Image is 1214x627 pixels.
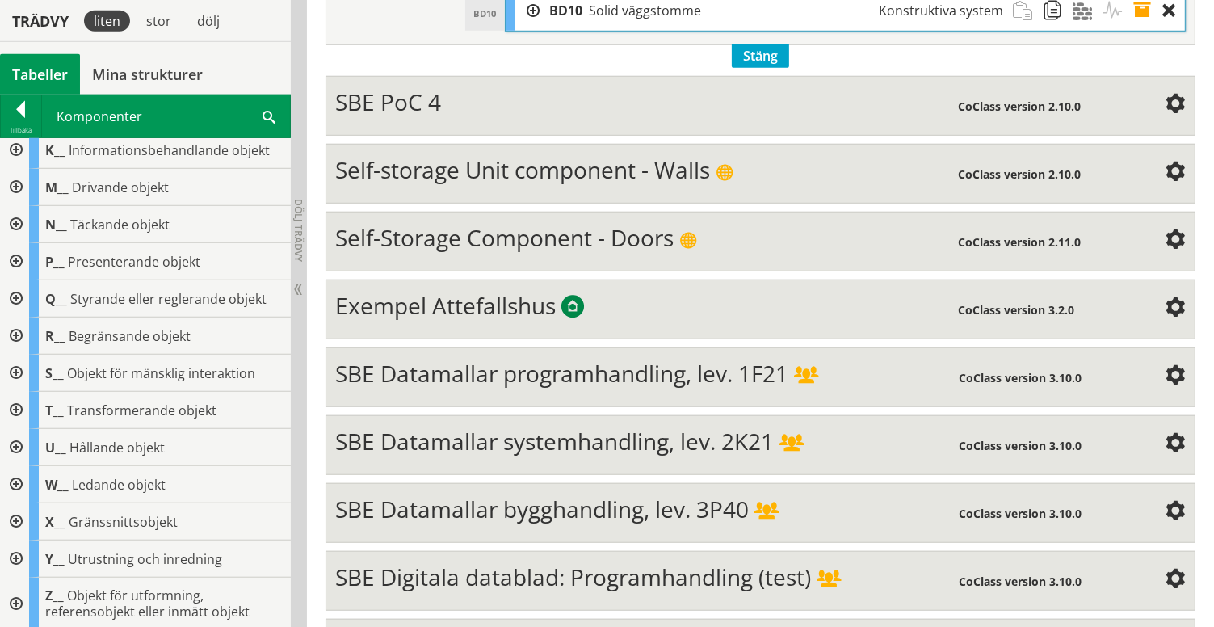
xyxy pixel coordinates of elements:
span: W__ [45,476,69,494]
span: Self-Storage Component - Doors [335,222,674,253]
span: CoClass version 3.2.0 [958,302,1074,318]
span: BD10 [549,2,582,19]
span: Ledande objekt [72,476,166,494]
span: Styrande eller reglerande objekt [70,290,267,308]
span: Objekt för mänsklig interaktion [67,364,255,382]
span: Publik struktur [679,232,697,250]
span: Inställningar [1166,570,1186,590]
span: U__ [45,439,66,457]
span: Delad struktur [754,503,779,521]
span: P__ [45,253,65,271]
span: CoClass version 2.10.0 [958,166,1081,182]
span: Hållande objekt [69,439,165,457]
span: Inställningar [1166,231,1186,250]
span: X__ [45,513,65,531]
div: dölj [187,11,229,32]
div: Trädvy [3,12,78,30]
span: Inställningar [1166,435,1186,454]
span: Solid väggstomme [589,2,701,19]
span: Q__ [45,290,67,308]
div: liten [84,11,130,32]
span: Objekt för utformning, referensobjekt eller inmätt objekt [45,587,250,621]
span: Begränsande objekt [69,327,191,345]
span: Inställningar [1166,163,1186,183]
span: CoClass version 3.10.0 [959,370,1082,385]
span: Sök i tabellen [263,107,275,124]
span: Konstruktiva system [880,2,1004,19]
div: Tillbaka [1,124,41,137]
span: K__ [45,141,65,159]
span: Exempel Attefallshus [335,290,556,321]
span: Gränssnittsobjekt [69,513,178,531]
span: Inställningar [1166,95,1186,115]
span: Presenterande objekt [68,253,200,271]
span: Inställningar [1166,503,1186,522]
span: Z__ [45,587,64,604]
span: CoClass version 3.10.0 [959,438,1082,453]
span: Stäng [732,44,789,68]
span: SBE Datamallar bygghandling, lev. 3P40 [335,494,749,524]
span: Delad struktur [779,436,804,453]
span: Dölj trädvy [292,199,305,262]
span: Delad struktur [817,571,841,589]
span: Self-storage Unit component - Walls [335,154,710,185]
span: Inställningar [1166,299,1186,318]
span: SBE PoC 4 [335,86,441,117]
span: Inställningar [1166,367,1186,386]
span: Y__ [45,550,65,568]
span: S__ [45,364,64,382]
span: CoClass version 3.10.0 [959,506,1082,521]
span: Delad struktur [794,368,818,385]
span: CoClass version 2.10.0 [958,99,1081,114]
span: M__ [45,179,69,196]
div: stor [137,11,181,32]
span: R__ [45,327,65,345]
span: SBE Datamallar programhandling, lev. 1F21 [335,358,788,389]
span: CoClass version 3.10.0 [959,574,1082,589]
span: SBE Digitala datablad: Programhandling (test) [335,562,811,592]
span: SBE Datamallar systemhandling, lev. 2K21 [335,426,774,457]
span: N__ [45,216,67,234]
span: Utrustning och inredning [68,550,222,568]
span: Drivande objekt [72,179,169,196]
span: CoClass version 2.11.0 [958,234,1081,250]
span: T__ [45,402,64,419]
span: Transformerande objekt [67,402,216,419]
span: Byggtjänsts exempelstrukturer [561,297,584,319]
a: Mina strukturer [80,54,215,95]
span: Publik struktur [716,164,733,182]
span: Täckande objekt [70,216,170,234]
div: Komponenter [42,95,290,137]
span: Informationsbehandlande objekt [69,141,270,159]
